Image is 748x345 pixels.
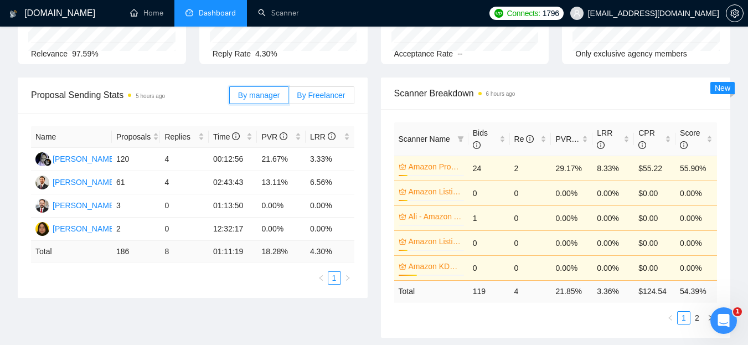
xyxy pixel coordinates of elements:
[592,181,634,205] td: 0.00%
[704,311,717,325] button: right
[35,200,116,209] a: AA[PERSON_NAME]
[314,271,328,285] button: left
[257,148,306,171] td: 21.67%
[675,205,717,230] td: 0.00%
[136,93,165,99] time: 5 hours ago
[409,260,462,272] a: Amazon KDP - Rameen
[455,131,466,147] span: filter
[715,84,730,92] span: New
[592,255,634,280] td: 0.00%
[399,238,406,245] span: crown
[53,199,116,212] div: [PERSON_NAME]
[35,152,49,166] img: AA
[592,280,634,302] td: 3.36 %
[634,280,675,302] td: $ 124.54
[213,49,251,58] span: Reply Rate
[399,135,450,143] span: Scanner Name
[514,135,534,143] span: Re
[675,255,717,280] td: 0.00%
[35,176,49,189] img: OA
[551,230,592,255] td: 0.00%
[306,148,354,171] td: 3.33%
[116,131,151,143] span: Proposals
[677,311,690,325] li: 1
[209,218,257,241] td: 12:32:17
[258,8,299,18] a: searchScanner
[409,210,462,223] a: Ali - Amazon A+ Content
[394,86,718,100] span: Scanner Breakdown
[551,255,592,280] td: 0.00%
[31,241,112,262] td: Total
[664,311,677,325] button: left
[209,148,257,171] td: 00:12:56
[53,153,116,165] div: [PERSON_NAME]
[638,128,655,150] span: CPR
[9,5,17,23] img: logo
[35,154,116,163] a: AA[PERSON_NAME]
[213,132,240,141] span: Time
[710,307,737,334] iframe: Intercom live chat
[257,171,306,194] td: 13.11%
[704,311,717,325] li: Next Page
[160,241,209,262] td: 8
[592,230,634,255] td: 0.00%
[634,230,675,255] td: $0.00
[473,141,481,149] span: info-circle
[112,218,161,241] td: 2
[510,181,551,205] td: 0
[468,181,510,205] td: 0
[314,271,328,285] li: Previous Page
[238,91,280,100] span: By manager
[257,218,306,241] td: 0.00%
[468,255,510,280] td: 0
[675,230,717,255] td: 0.00%
[510,255,551,280] td: 0
[409,235,462,248] a: Amazon Listing Expert - Owais
[35,222,49,236] img: RA
[551,181,592,205] td: 0.00%
[310,132,336,141] span: LRR
[486,91,515,97] time: 6 hours ago
[112,241,161,262] td: 186
[678,312,690,324] a: 1
[53,223,116,235] div: [PERSON_NAME]
[31,49,68,58] span: Relevance
[510,230,551,255] td: 0
[318,275,324,281] span: left
[257,194,306,218] td: 0.00%
[160,218,209,241] td: 0
[468,156,510,181] td: 24
[209,171,257,194] td: 02:43:43
[394,280,468,302] td: Total
[209,194,257,218] td: 01:13:50
[634,181,675,205] td: $0.00
[31,88,229,102] span: Proposal Sending Stats
[510,280,551,302] td: 4
[341,271,354,285] li: Next Page
[232,132,240,140] span: info-circle
[409,186,462,198] a: Amazon Listing Expert - Rameen
[185,9,193,17] span: dashboard
[634,205,675,230] td: $0.00
[667,315,674,321] span: left
[468,280,510,302] td: 119
[328,272,341,284] a: 1
[399,163,406,171] span: crown
[592,205,634,230] td: 0.00%
[112,171,161,194] td: 61
[597,128,612,150] span: LRR
[399,188,406,195] span: crown
[112,194,161,218] td: 3
[597,141,605,149] span: info-circle
[297,91,345,100] span: By Freelancer
[555,135,581,143] span: PVR
[726,9,743,18] span: setting
[675,156,717,181] td: 55.90%
[468,205,510,230] td: 1
[707,315,714,321] span: right
[457,49,462,58] span: --
[261,132,287,141] span: PVR
[160,194,209,218] td: 0
[160,148,209,171] td: 4
[35,199,49,213] img: AA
